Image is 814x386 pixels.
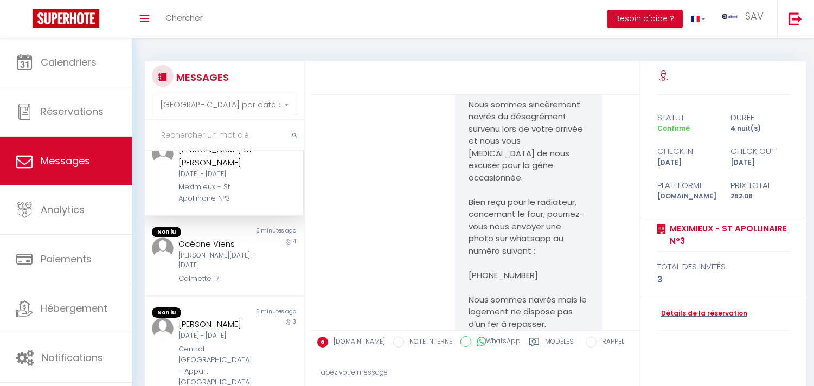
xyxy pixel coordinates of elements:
div: [PERSON_NAME] [178,318,257,331]
span: Notifications [42,351,103,364]
div: check in [650,145,723,158]
div: Océane Viens [178,237,257,250]
div: statut [650,111,723,124]
div: 5 minutes ago [224,227,303,237]
button: Besoin d'aide ? [607,10,683,28]
div: 282.08 [723,191,797,202]
span: Messages [41,154,90,168]
h3: MESSAGES [174,65,229,89]
label: NOTE INTERNE [404,337,452,349]
span: Paiements [41,252,92,266]
label: RAPPEL [597,337,624,349]
div: check out [723,145,797,158]
div: [PERSON_NAME] et [PERSON_NAME] [178,143,257,169]
span: Non lu [152,307,181,318]
span: Chercher [165,12,203,23]
span: Hébergement [41,301,107,315]
span: Confirmé [657,124,690,133]
span: Réservations [41,105,104,118]
a: Détails de la réservation [657,308,747,319]
img: ... [152,318,174,339]
pre: Bonjour [PERSON_NAME], Nous sommes sincèrement navrés du désagrément survenu lors de votre arrivé... [469,74,588,367]
img: ... [722,14,738,19]
span: Calendriers [41,55,97,69]
label: [DOMAIN_NAME] [328,337,385,349]
div: [DATE] [723,158,797,168]
a: Meximieux - St Apollinaire N°3 [666,222,790,248]
label: WhatsApp [471,336,521,348]
div: Prix total [723,179,797,192]
div: [DATE] - [DATE] [178,169,257,179]
div: 5 minutes ago [224,307,303,318]
span: SAV [745,9,764,23]
div: [PERSON_NAME][DATE] - [DATE] [178,250,257,271]
div: durée [723,111,797,124]
input: Rechercher un mot clé [145,120,304,151]
div: Calmette 17 [178,273,257,284]
span: Non lu [152,227,181,237]
div: [DOMAIN_NAME] [650,191,723,202]
img: ... [152,143,174,165]
div: 3 [657,273,790,286]
div: [DATE] - [DATE] [178,331,257,341]
div: total des invités [657,260,790,273]
span: 3 [293,318,296,326]
span: Analytics [41,203,85,216]
img: ... [152,237,174,259]
span: 4 [293,237,296,246]
img: logout [789,12,802,25]
div: 4 nuit(s) [723,124,797,134]
div: Meximieux - St Apollinaire N°3 [178,182,257,204]
img: Super Booking [33,9,99,28]
div: [DATE] [650,158,723,168]
div: Plateforme [650,179,723,192]
div: Tapez votre message [317,359,632,386]
label: Modèles [545,337,574,350]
